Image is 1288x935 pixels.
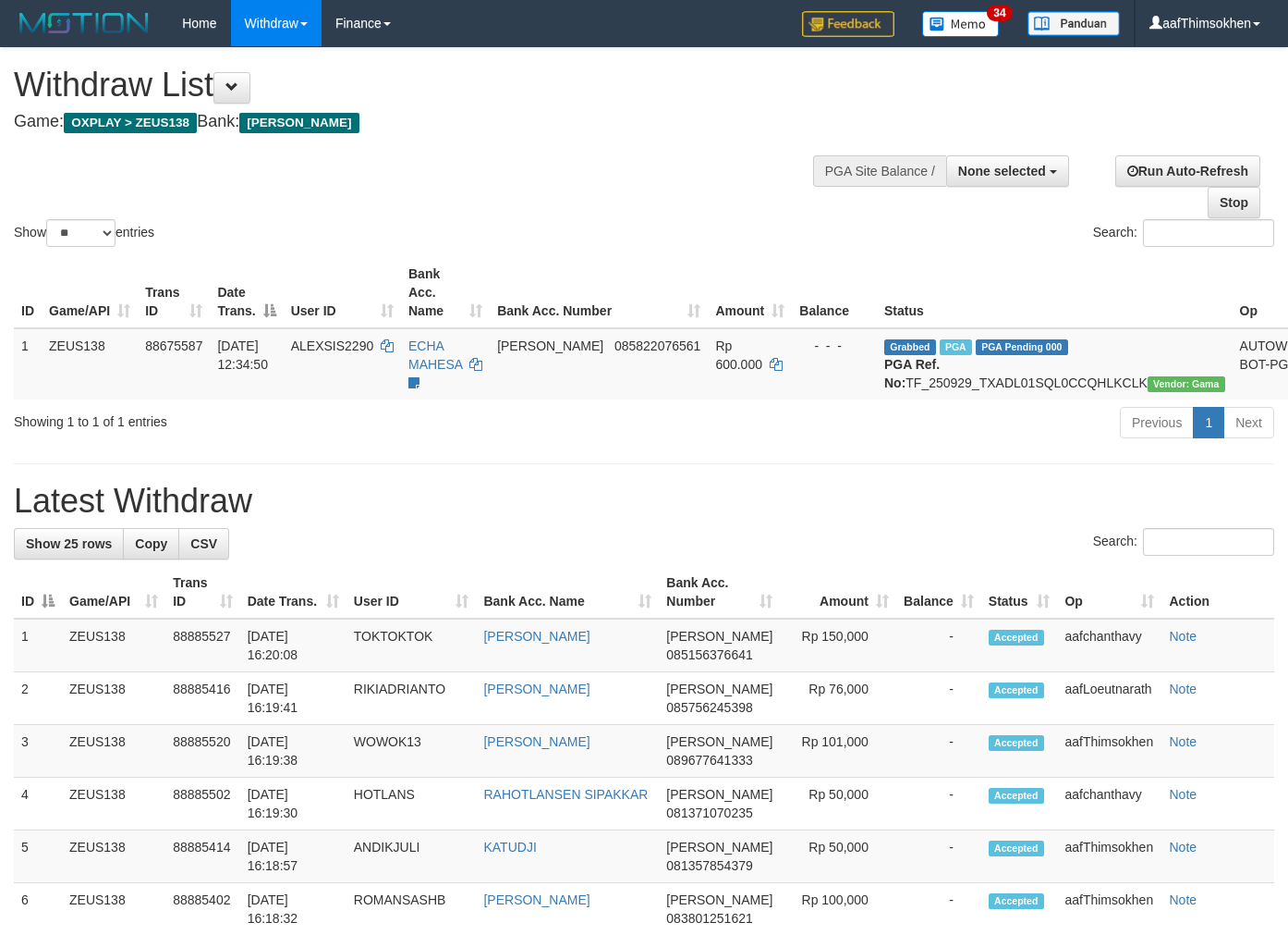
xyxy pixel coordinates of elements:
[1169,892,1197,907] a: Note
[14,257,42,328] th: ID
[976,339,1068,355] span: PGA Pending
[1193,407,1224,438] a: 1
[884,339,936,355] span: Grabbed
[346,672,477,725] td: RIKIADRIANTO
[476,566,659,619] th: Bank Acc. Name: activate to sort column ascending
[26,536,112,551] span: Show 25 rows
[1027,11,1120,36] img: panduan.png
[666,734,772,749] span: [PERSON_NAME]
[1143,528,1274,556] input: Search:
[483,629,589,644] a: [PERSON_NAME]
[217,338,268,372] span: [DATE] 12:34:50
[135,536,167,551] span: Copy
[138,257,210,328] th: Trans ID: activate to sort column ascending
[946,155,1069,187] button: None selected
[62,619,165,672] td: ZEUS138
[780,830,895,883] td: Rp 50,000
[922,11,1000,37] img: Button%20Memo.svg
[46,219,115,247] select: Showentries
[989,841,1044,856] span: Accepted
[190,536,217,551] span: CSV
[666,787,772,802] span: [PERSON_NAME]
[62,672,165,725] td: ZEUS138
[802,11,894,37] img: Feedback.jpg
[1093,528,1274,556] label: Search:
[989,683,1044,698] span: Accepted
[165,566,239,619] th: Trans ID: activate to sort column ascending
[14,672,62,725] td: 2
[408,338,462,372] a: ECHA MAHESA
[240,566,346,619] th: Date Trans.: activate to sort column ascending
[483,734,589,749] a: [PERSON_NAME]
[780,566,895,619] th: Amount: activate to sort column ascending
[239,113,358,133] span: [PERSON_NAME]
[1169,787,1197,802] a: Note
[666,629,772,644] span: [PERSON_NAME]
[666,700,752,715] span: Copy 085756245398 to clipboard
[1115,155,1260,187] a: Run Auto-Refresh
[1057,725,1161,778] td: aafThimsokhen
[14,219,154,247] label: Show entries
[877,257,1233,328] th: Status
[884,357,940,390] b: PGA Ref. No:
[666,840,772,855] span: [PERSON_NAME]
[1148,376,1225,392] span: Vendor URL: https://trx31.1velocity.biz
[896,778,981,830] td: -
[877,328,1233,400] td: TF_250929_TXADL01SQL0CCQHLKCLK
[896,830,981,883] td: -
[989,735,1044,751] span: Accepted
[14,67,840,104] h1: Withdraw List
[483,840,536,855] a: KATUDJI
[715,338,762,372] span: Rp 600.000
[1057,830,1161,883] td: aafThimsokhen
[62,778,165,830] td: ZEUS138
[981,566,1058,619] th: Status: activate to sort column ascending
[284,257,401,328] th: User ID: activate to sort column ascending
[666,647,752,662] span: Copy 085156376641 to clipboard
[896,619,981,672] td: -
[291,338,374,353] span: ALEXSIS2290
[780,619,895,672] td: Rp 150,000
[165,830,239,883] td: 88885414
[1057,566,1161,619] th: Op: activate to sort column ascending
[987,5,1012,21] span: 34
[1169,734,1197,749] a: Note
[14,619,62,672] td: 1
[666,682,772,696] span: [PERSON_NAME]
[989,893,1044,909] span: Accepted
[813,155,946,187] div: PGA Site Balance /
[14,483,1274,520] h1: Latest Withdraw
[497,338,603,353] span: [PERSON_NAME]
[1208,187,1260,218] a: Stop
[896,725,981,778] td: -
[210,257,283,328] th: Date Trans.: activate to sort column descending
[708,257,792,328] th: Amount: activate to sort column ascending
[1169,629,1197,644] a: Note
[42,257,138,328] th: Game/API: activate to sort column ascending
[1120,407,1194,438] a: Previous
[896,566,981,619] th: Balance: activate to sort column ascending
[145,338,202,353] span: 88675587
[240,778,346,830] td: [DATE] 16:19:30
[14,778,62,830] td: 4
[123,528,179,560] a: Copy
[483,787,648,802] a: RAHOTLANSEN SIPAKKAR
[1057,619,1161,672] td: aafchanthavy
[989,788,1044,804] span: Accepted
[240,672,346,725] td: [DATE] 16:19:41
[614,338,700,353] span: Copy 085822076561 to clipboard
[240,725,346,778] td: [DATE] 16:19:38
[178,528,229,560] a: CSV
[958,164,1046,178] span: None selected
[483,682,589,696] a: [PERSON_NAME]
[666,806,752,820] span: Copy 081371070235 to clipboard
[346,778,477,830] td: HOTLANS
[666,892,772,907] span: [PERSON_NAME]
[165,778,239,830] td: 88885502
[14,9,154,37] img: MOTION_logo.png
[1223,407,1274,438] a: Next
[62,830,165,883] td: ZEUS138
[64,113,197,133] span: OXPLAY > ZEUS138
[1143,219,1274,247] input: Search:
[14,566,62,619] th: ID: activate to sort column descending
